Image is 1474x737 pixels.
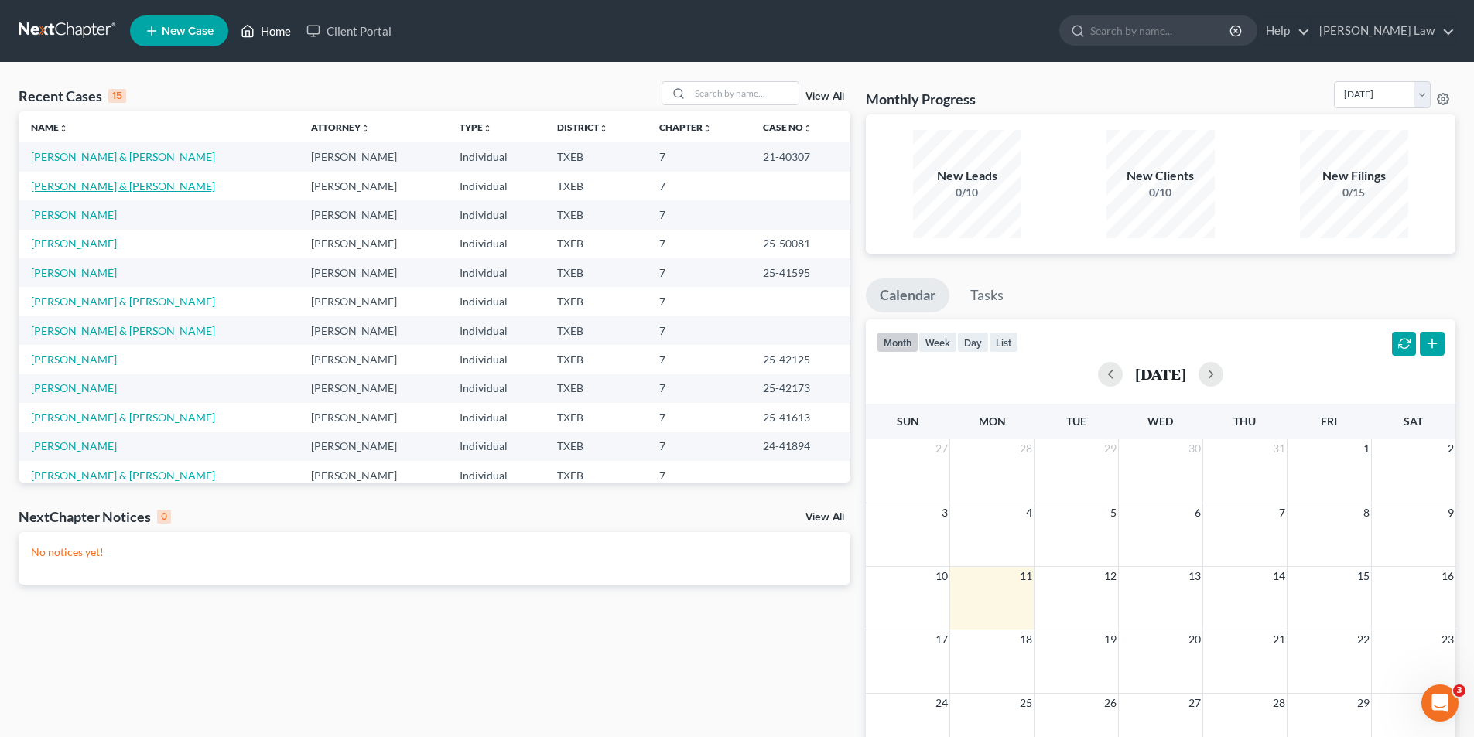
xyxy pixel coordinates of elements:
[913,185,1021,200] div: 0/10
[751,230,850,258] td: 25-50081
[1018,439,1034,458] span: 28
[447,316,545,345] td: Individual
[647,142,751,171] td: 7
[1187,567,1202,585] span: 13
[647,403,751,432] td: 7
[647,287,751,316] td: 7
[299,258,447,287] td: [PERSON_NAME]
[299,287,447,316] td: [PERSON_NAME]
[1271,439,1287,458] span: 31
[647,230,751,258] td: 7
[31,324,215,337] a: [PERSON_NAME] & [PERSON_NAME]
[31,179,215,193] a: [PERSON_NAME] & [PERSON_NAME]
[299,432,447,461] td: [PERSON_NAME]
[751,142,850,171] td: 21-40307
[1440,567,1455,585] span: 16
[299,172,447,200] td: [PERSON_NAME]
[1356,567,1371,585] span: 15
[647,316,751,345] td: 7
[1362,503,1371,522] span: 8
[108,89,126,103] div: 15
[447,287,545,316] td: Individual
[31,150,215,163] a: [PERSON_NAME] & [PERSON_NAME]
[447,172,545,200] td: Individual
[31,411,215,424] a: [PERSON_NAME] & [PERSON_NAME]
[1018,630,1034,649] span: 18
[545,258,647,287] td: TXEB
[19,507,171,526] div: NextChapter Notices
[866,278,949,312] a: Calendar
[751,374,850,403] td: 25-42173
[1321,415,1337,428] span: Fri
[647,200,751,229] td: 7
[31,381,117,394] a: [PERSON_NAME]
[545,432,647,461] td: TXEB
[447,258,545,287] td: Individual
[1404,415,1423,428] span: Sat
[447,403,545,432] td: Individual
[934,630,949,649] span: 17
[545,345,647,374] td: TXEB
[299,200,447,229] td: [PERSON_NAME]
[803,124,812,133] i: unfold_more
[447,200,545,229] td: Individual
[447,374,545,403] td: Individual
[545,461,647,490] td: TXEB
[1277,503,1287,522] span: 7
[447,230,545,258] td: Individual
[299,316,447,345] td: [PERSON_NAME]
[805,91,844,102] a: View All
[299,461,447,490] td: [PERSON_NAME]
[1090,16,1232,45] input: Search by name...
[659,121,712,133] a: Chapterunfold_more
[31,208,117,221] a: [PERSON_NAME]
[934,567,949,585] span: 10
[1356,694,1371,712] span: 29
[1421,684,1459,722] iframe: Intercom live chat
[545,316,647,345] td: TXEB
[647,345,751,374] td: 7
[647,432,751,461] td: 7
[447,142,545,171] td: Individual
[545,142,647,171] td: TXEB
[1106,167,1215,185] div: New Clients
[1312,17,1455,45] a: [PERSON_NAME] Law
[162,26,214,37] span: New Case
[1300,167,1408,185] div: New Filings
[447,461,545,490] td: Individual
[751,345,850,374] td: 25-42125
[299,230,447,258] td: [PERSON_NAME]
[460,121,492,133] a: Typeunfold_more
[557,121,608,133] a: Districtunfold_more
[1187,694,1202,712] span: 27
[1147,415,1173,428] span: Wed
[59,124,68,133] i: unfold_more
[299,345,447,374] td: [PERSON_NAME]
[1109,503,1118,522] span: 5
[1258,17,1310,45] a: Help
[751,432,850,461] td: 24-41894
[979,415,1006,428] span: Mon
[1103,567,1118,585] span: 12
[647,374,751,403] td: 7
[545,230,647,258] td: TXEB
[1103,694,1118,712] span: 26
[913,167,1021,185] div: New Leads
[1187,630,1202,649] span: 20
[866,90,976,108] h3: Monthly Progress
[1271,630,1287,649] span: 21
[31,237,117,250] a: [PERSON_NAME]
[1440,630,1455,649] span: 23
[31,295,215,308] a: [PERSON_NAME] & [PERSON_NAME]
[1135,366,1186,382] h2: [DATE]
[1300,185,1408,200] div: 0/15
[19,87,126,105] div: Recent Cases
[545,172,647,200] td: TXEB
[31,266,117,279] a: [PERSON_NAME]
[31,121,68,133] a: Nameunfold_more
[31,469,215,482] a: [PERSON_NAME] & [PERSON_NAME]
[703,124,712,133] i: unfold_more
[805,512,844,523] a: View All
[447,345,545,374] td: Individual
[1103,439,1118,458] span: 29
